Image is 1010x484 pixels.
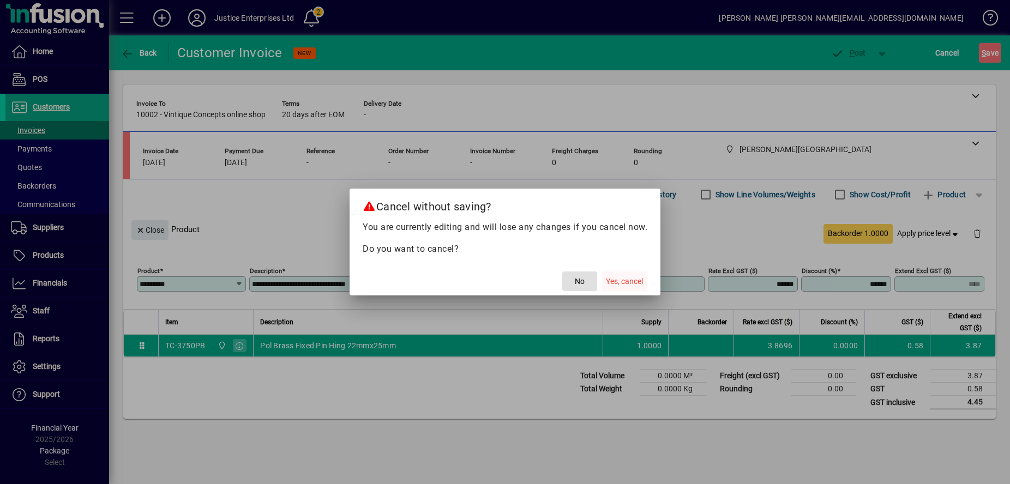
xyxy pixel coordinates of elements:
[562,271,597,291] button: No
[606,276,643,287] span: Yes, cancel
[363,243,647,256] p: Do you want to cancel?
[363,221,647,234] p: You are currently editing and will lose any changes if you cancel now.
[602,271,647,291] button: Yes, cancel
[350,189,660,220] h2: Cancel without saving?
[575,276,585,287] span: No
